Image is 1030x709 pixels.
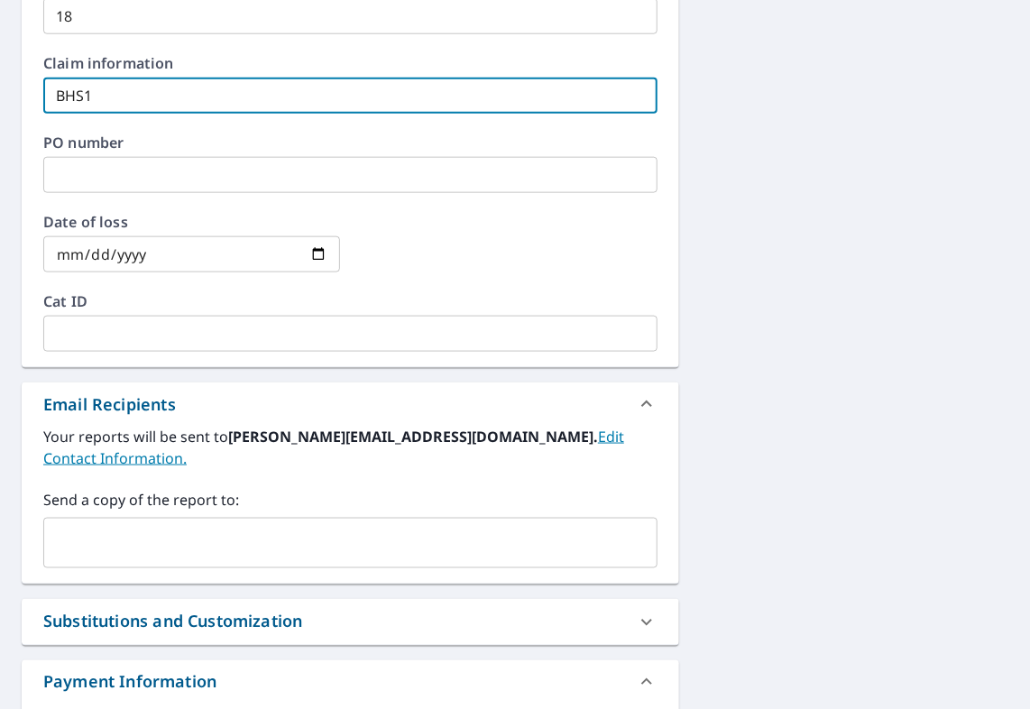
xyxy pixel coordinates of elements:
[43,610,302,634] div: Substitutions and Customization
[43,215,340,229] label: Date of loss
[43,489,658,511] label: Send a copy of the report to:
[43,135,658,150] label: PO number
[22,599,679,645] div: Substitutions and Customization
[43,392,176,417] div: Email Recipients
[228,427,598,447] b: [PERSON_NAME][EMAIL_ADDRESS][DOMAIN_NAME].
[43,56,658,70] label: Claim information
[22,382,679,426] div: Email Recipients
[43,294,658,308] label: Cat ID
[22,660,679,704] div: Payment Information
[43,426,658,469] label: Your reports will be sent to
[43,670,216,695] div: Payment Information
